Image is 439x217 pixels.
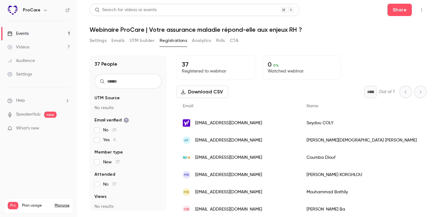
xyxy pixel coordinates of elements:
div: Mouhammad Bathily [300,183,423,201]
span: new [44,112,56,118]
p: 0 [268,61,336,68]
span: 37 [115,160,120,164]
p: Out of 1 [379,89,395,95]
div: Events [7,31,29,37]
li: help-dropdown-opener [7,97,70,104]
span: Views [94,194,107,200]
p: No results [94,105,162,111]
span: Member type [94,149,123,155]
span: UTM Source [94,95,120,101]
span: 37 [112,182,116,186]
div: Audience [7,58,35,64]
button: UTM builder [130,36,155,46]
h1: 37 People [94,60,117,68]
span: No [103,181,116,187]
span: Attended [94,171,115,178]
span: [EMAIL_ADDRESS][DOMAIN_NAME] [195,206,262,213]
img: susu.fr [183,154,190,161]
button: Registrations [160,36,187,46]
span: Email [183,104,193,108]
span: [EMAIL_ADDRESS][DOMAIN_NAME] [195,137,262,144]
span: AY [184,137,189,143]
p: No results [94,203,162,210]
span: [EMAIL_ADDRESS][DOMAIN_NAME] [195,120,262,126]
button: Share [387,4,412,16]
img: yahoo.fr [183,119,190,127]
p: Registered to webinar [182,68,250,74]
span: New [103,159,120,165]
span: 0 % [273,63,279,68]
span: What's new [16,125,39,132]
button: Settings [90,36,107,46]
span: MB [184,189,189,195]
h6: ProCare [23,7,40,13]
div: Seydou COLY [300,114,423,132]
span: [EMAIL_ADDRESS][DOMAIN_NAME] [195,154,262,161]
div: Settings [7,71,32,77]
div: [PERSON_NAME] KORGHLOU [300,166,423,183]
span: Name [307,104,318,108]
span: 29 [112,128,117,132]
p: Watched webinar [268,68,336,74]
span: [EMAIL_ADDRESS][DOMAIN_NAME] [195,189,262,195]
span: Yes [103,137,116,143]
p: 37 [182,61,250,68]
span: Help [16,97,25,104]
span: Email verified [94,117,129,123]
span: Pro [8,202,18,209]
span: [EMAIL_ADDRESS][DOMAIN_NAME] [195,172,262,178]
a: Manage [55,203,69,208]
div: Videos [7,44,29,50]
div: Search for videos or events [95,7,157,13]
button: Emails [111,36,124,46]
button: CTA [230,36,238,46]
span: OB [184,207,189,212]
span: MK [184,172,189,178]
span: Plan usage [22,203,51,208]
div: [PERSON_NAME][DEMOGRAPHIC_DATA] [PERSON_NAME] [300,132,423,149]
span: 8 [113,138,116,142]
span: No [103,127,117,133]
button: Download CSV [177,86,228,98]
h1: Webinaire ProCare | Votre assurance maladie répond-elle aux enjeux RH ? [90,26,427,33]
div: Coumba Diouf [300,149,423,166]
img: ProCare [8,5,18,15]
a: SpeakerHub [16,111,40,118]
button: Polls [216,36,225,46]
button: Analytics [192,36,211,46]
